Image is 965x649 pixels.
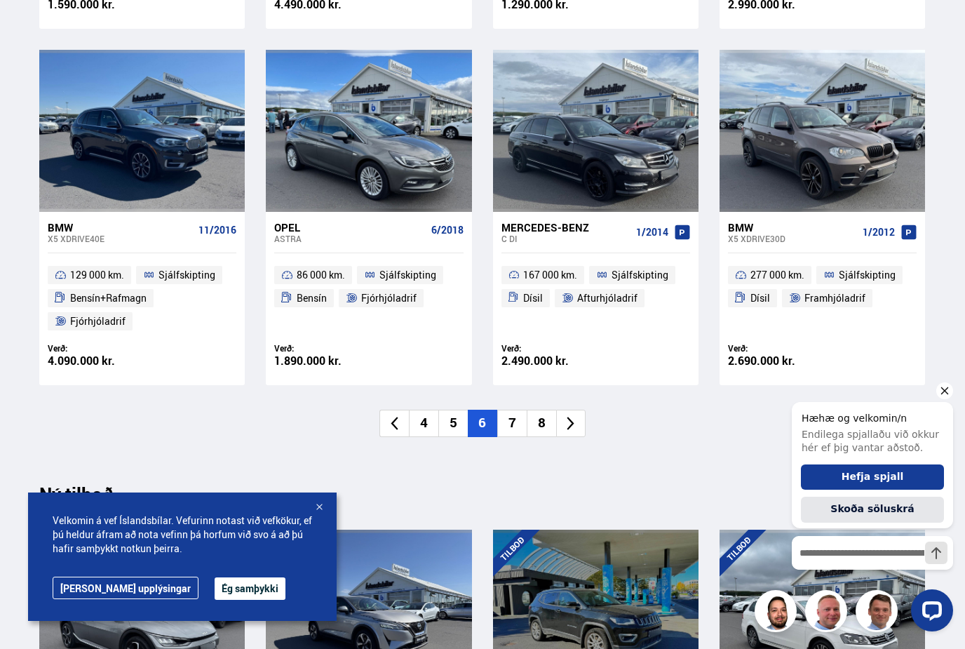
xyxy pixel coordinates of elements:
[750,267,804,283] span: 277 000 km.
[274,221,425,234] div: Opel
[274,343,369,354] div: Verð:
[70,313,126,330] span: Fjórhjóladrif
[48,343,142,354] div: Verð:
[804,290,865,307] span: Framhjóladrif
[48,355,142,367] div: 4.090.000 kr.
[501,221,630,234] div: Mercedes-Benz
[274,355,369,367] div: 1.890.000 kr.
[728,355,823,367] div: 2.690.000 kr.
[297,290,327,307] span: Bensín
[497,410,527,437] li: 7
[728,221,857,234] div: BMW
[523,290,543,307] span: Dísil
[781,380,959,643] iframe: LiveChat chat widget
[53,577,198,599] a: [PERSON_NAME] upplýsingar
[757,592,799,634] img: nhp88E3Fdnt1Opn2.png
[728,343,823,354] div: Verð:
[409,410,438,437] li: 4
[720,212,925,385] a: BMW X5 XDRIVE30D 1/2012 277 000 km. Sjálfskipting Dísil Framhjóladrif Verð: 2.690.000 kr.
[39,483,137,513] div: Ný tilboð
[431,225,464,236] span: 6/2018
[501,343,596,354] div: Verð:
[215,577,285,600] button: Ég samþykki
[53,514,312,556] span: Velkomin á vef Íslandsbílar. Vefurinn notast við vefkökur, ef þú heldur áfram að nota vefinn þá h...
[48,221,193,234] div: BMW
[523,267,577,283] span: 167 000 km.
[379,267,436,283] span: Sjálfskipting
[468,410,497,437] li: 6
[158,267,215,283] span: Sjálfskipting
[612,267,668,283] span: Sjálfskipting
[198,225,236,236] span: 11/2016
[274,234,425,243] div: ASTRA
[728,234,857,243] div: X5 XDRIVE30D
[39,212,245,385] a: BMW X5 XDRIVE40E 11/2016 129 000 km. Sjálfskipting Bensín+Rafmagn Fjórhjóladrif Verð: 4.090.000 kr.
[501,355,596,367] div: 2.490.000 kr.
[636,227,668,238] span: 1/2014
[438,410,468,437] li: 5
[493,212,699,385] a: Mercedes-Benz C DI 1/2014 167 000 km. Sjálfskipting Dísil Afturhjóladrif Verð: 2.490.000 kr.
[70,267,124,283] span: 129 000 km.
[297,267,345,283] span: 86 000 km.
[577,290,637,307] span: Afturhjóladrif
[863,227,895,238] span: 1/2012
[70,290,147,307] span: Bensín+Rafmagn
[266,212,471,385] a: Opel ASTRA 6/2018 86 000 km. Sjálfskipting Bensín Fjórhjóladrif Verð: 1.890.000 kr.
[501,234,630,243] div: C DI
[48,234,193,243] div: X5 XDRIVE40E
[839,267,896,283] span: Sjálfskipting
[361,290,417,307] span: Fjórhjóladrif
[750,290,770,307] span: Dísil
[527,410,556,437] li: 8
